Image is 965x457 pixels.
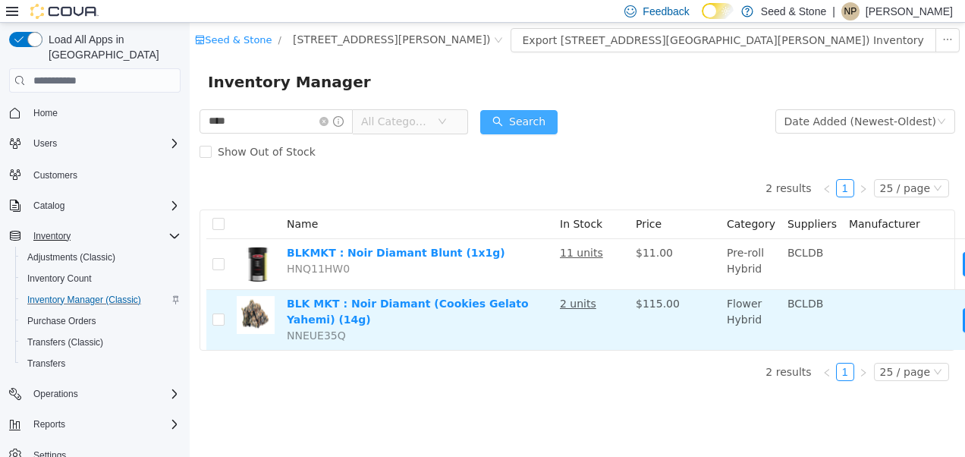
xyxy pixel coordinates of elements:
button: Reports [3,414,187,435]
a: Transfers (Classic) [21,333,109,351]
span: Manufacturer [659,195,731,207]
span: Price [446,195,472,207]
li: Previous Page [628,156,646,175]
div: 25 / page [690,341,740,358]
a: Adjustments (Classic) [21,248,121,266]
button: Users [3,133,187,154]
div: 25 / page [690,157,740,174]
span: Load All Apps in [GEOGRAPHIC_DATA] [42,32,181,62]
p: [PERSON_NAME] [866,2,953,20]
span: BCLDB [598,224,633,236]
span: Catalog [27,197,181,215]
span: Inventory [27,227,181,245]
li: 1 [646,156,665,175]
span: Home [27,103,181,122]
div: Natalyn Parsons [841,2,860,20]
button: Adjustments (Classic) [15,247,187,268]
button: Inventory Count [15,268,187,289]
p: | [832,2,835,20]
td: Flower Hybrid [531,267,592,327]
button: Customers [3,163,187,185]
i: icon: down [743,161,753,172]
td: Pre-roll Hybrid [531,216,592,267]
span: NP [844,2,857,20]
button: Catalog [3,195,187,216]
button: Catalog [27,197,71,215]
a: BLKMKT : Noir Diamant Blunt (1x1g) [97,224,316,236]
img: BLKMKT : Noir Diamant Blunt (1x1g) hero shot [47,222,85,260]
a: Inventory Count [21,269,98,288]
span: HNQ11HW0 [97,240,160,252]
i: icon: close-circle [130,94,139,103]
span: Suppliers [598,195,647,207]
button: Inventory [3,225,187,247]
button: icon: swapMove [773,229,843,254]
a: Transfers [21,355,71,373]
button: icon: ellipsis [746,5,770,30]
span: Inventory Count [27,273,92,285]
a: 1 [647,341,664,358]
span: Category [537,195,586,207]
button: Operations [27,385,84,403]
i: icon: right [669,162,678,171]
span: Customers [27,165,181,184]
span: Transfers (Classic) [21,333,181,351]
div: Date Added (Newest-Oldest) [595,87,747,110]
button: Transfers (Classic) [15,332,187,353]
button: Home [3,102,187,124]
button: Users [27,134,63,153]
button: Reports [27,415,71,433]
span: Transfers [27,358,65,370]
span: NNEUE35Q [97,307,156,319]
button: Inventory [27,227,77,245]
span: Dark Mode [702,19,703,20]
a: 1 [647,157,664,174]
button: icon: searchSearch [291,87,368,112]
span: 8050 Lickman Road # 103 (Chilliwack) [103,8,301,25]
i: icon: close-circle [304,13,313,22]
span: Name [97,195,128,207]
span: Home [33,107,58,119]
i: icon: left [633,345,642,355]
button: Purchase Orders [15,310,187,332]
i: icon: down [743,345,753,355]
span: All Categories [171,91,240,106]
span: Inventory Manager [18,47,190,71]
span: BCLDB [598,275,633,287]
span: Feedback [643,4,689,19]
a: Home [27,104,64,122]
i: icon: down [248,94,257,105]
i: icon: info-circle [143,93,154,104]
u: 11 units [370,224,413,236]
img: Cova [30,4,99,19]
li: 2 results [576,340,621,358]
span: $115.00 [446,275,490,287]
span: Adjustments (Classic) [21,248,181,266]
a: Inventory Manager (Classic) [21,291,147,309]
span: / [89,11,92,23]
button: icon: swapMove [773,285,843,310]
button: Inventory Manager (Classic) [15,289,187,310]
span: $11.00 [446,224,483,236]
span: Users [27,134,181,153]
li: 2 results [576,156,621,175]
span: Transfers [21,355,181,373]
i: icon: left [633,162,642,171]
span: Users [33,137,57,150]
a: Customers [27,166,83,184]
i: icon: close-circle [396,13,405,22]
button: Export [STREET_ADDRESS][GEOGRAPHIC_DATA][PERSON_NAME]) Inventory [321,5,747,30]
a: BLK MKT : Noir Diamant (Cookies Gelato Yahemi) (14g) [97,275,339,303]
span: Transfers (Classic) [27,336,103,348]
span: Catalog [33,200,64,212]
li: Next Page [665,156,683,175]
span: Operations [27,385,181,403]
a: Purchase Orders [21,312,102,330]
span: Inventory Manager (Classic) [27,294,141,306]
li: 1 [646,340,665,358]
li: Next Page [665,340,683,358]
span: Inventory Manager (Classic) [21,291,181,309]
input: Dark Mode [702,3,734,19]
u: 2 units [370,275,407,287]
li: Previous Page [628,340,646,358]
